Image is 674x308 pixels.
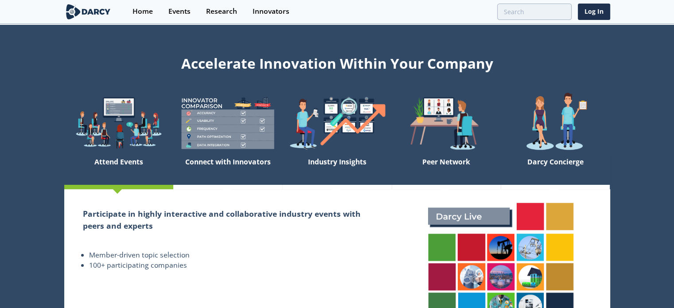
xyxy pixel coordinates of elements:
img: welcome-concierge-wide-20dccca83e9cbdbb601deee24fb8df72.png [501,92,610,154]
div: Connect with Innovators [173,154,282,185]
div: Home [132,8,153,15]
li: Member-driven topic selection [89,250,373,261]
img: welcome-find-a12191a34a96034fcac36f4ff4d37733.png [282,92,391,154]
div: Peer Network [392,154,501,185]
div: Darcy Concierge [501,154,610,185]
div: Attend Events [64,154,173,185]
div: Accelerate Innovation Within Your Company [64,50,610,74]
div: Events [168,8,191,15]
img: welcome-explore-560578ff38cea7c86bcfe544b5e45342.png [64,92,173,154]
div: Research [206,8,237,15]
a: Log In [578,4,610,20]
img: welcome-attend-b816887fc24c32c29d1763c6e0ddb6e6.png [392,92,501,154]
div: Industry Insights [282,154,391,185]
input: Advanced Search [497,4,572,20]
img: logo-wide.svg [64,4,113,19]
img: welcome-compare-1b687586299da8f117b7ac84fd957760.png [173,92,282,154]
h2: Participate in highly interactive and collaborative industry events with peers and experts [83,208,373,231]
div: Innovators [253,8,289,15]
li: 100+ participating companies [89,260,373,271]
